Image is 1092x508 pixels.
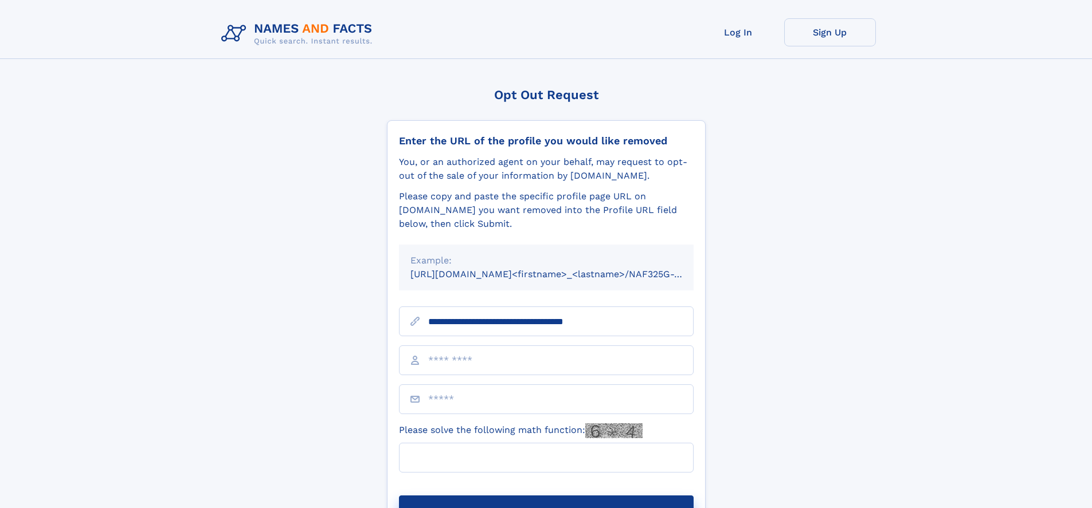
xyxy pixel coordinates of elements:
div: Enter the URL of the profile you would like removed [399,135,694,147]
div: Example: [410,254,682,267]
a: Sign Up [784,18,876,46]
label: Please solve the following math function: [399,423,643,438]
small: [URL][DOMAIN_NAME]<firstname>_<lastname>/NAF325G-xxxxxxxx [410,269,715,279]
div: Opt Out Request [387,88,706,102]
div: Please copy and paste the specific profile page URL on [DOMAIN_NAME] you want removed into the Pr... [399,190,694,231]
img: Logo Names and Facts [217,18,382,49]
div: You, or an authorized agent on your behalf, may request to opt-out of the sale of your informatio... [399,155,694,183]
a: Log In [692,18,784,46]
